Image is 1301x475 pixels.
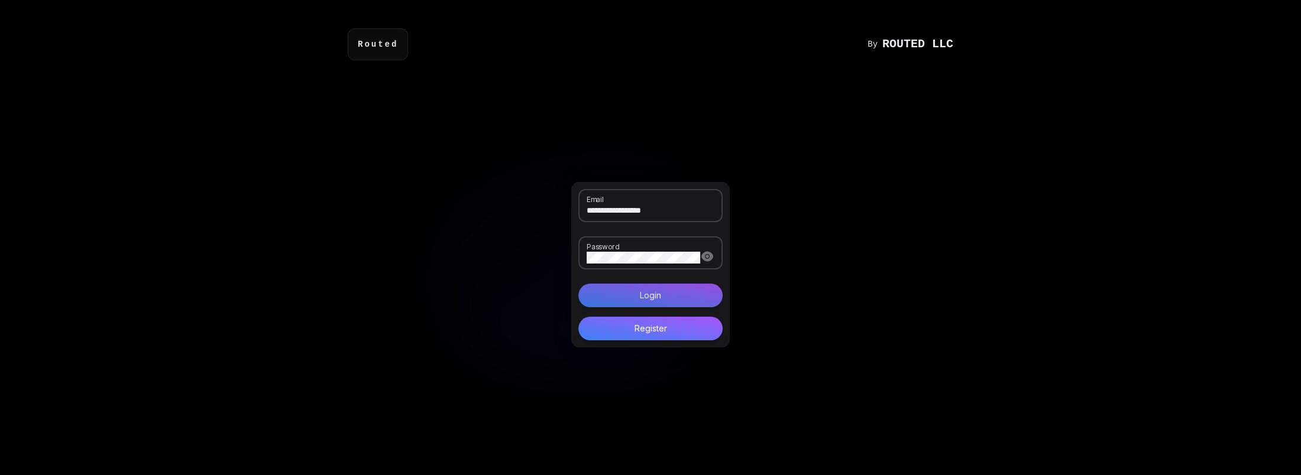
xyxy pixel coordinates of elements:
label: Password [587,242,623,252]
label: Email [587,194,607,204]
input: Email [587,204,714,216]
a: By ROUTED LLC [868,38,953,50]
code: Routed [358,38,398,50]
button: Login [578,284,722,307]
button: Register [578,317,722,340]
input: Password [587,252,700,263]
h1: ROUTED LLC [882,38,953,50]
